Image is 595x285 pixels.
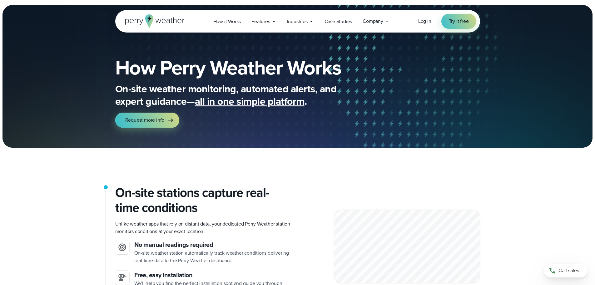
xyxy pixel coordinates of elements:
[115,185,293,215] h2: On-site stations capture real-time conditions
[251,18,270,25] span: Features
[558,267,579,274] span: Call sales
[363,18,383,25] span: Company
[441,14,476,29] a: Try it free
[195,94,305,109] span: all in one simple platform
[208,15,246,28] a: How it Works
[134,240,293,249] h3: No manual readings required
[319,15,358,28] a: Case Studies
[213,18,241,25] span: How it Works
[125,116,165,124] span: Request more info
[115,220,293,235] p: Unlike weather apps that rely on distant data, your dedicated Perry Weather station monitors cond...
[287,18,308,25] span: Industries
[115,58,386,78] h1: How Perry Weather Works
[134,271,293,280] h3: Free, easy installation
[115,113,180,128] a: Request more info
[544,264,588,277] a: Call sales
[134,249,293,264] p: On-site weather station automatically track weather conditions delivering real-time data to the P...
[115,83,365,108] p: On-site weather monitoring, automated alerts, and expert guidance— .
[449,18,469,25] span: Try it free
[418,18,431,25] a: Log in
[325,18,352,25] span: Case Studies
